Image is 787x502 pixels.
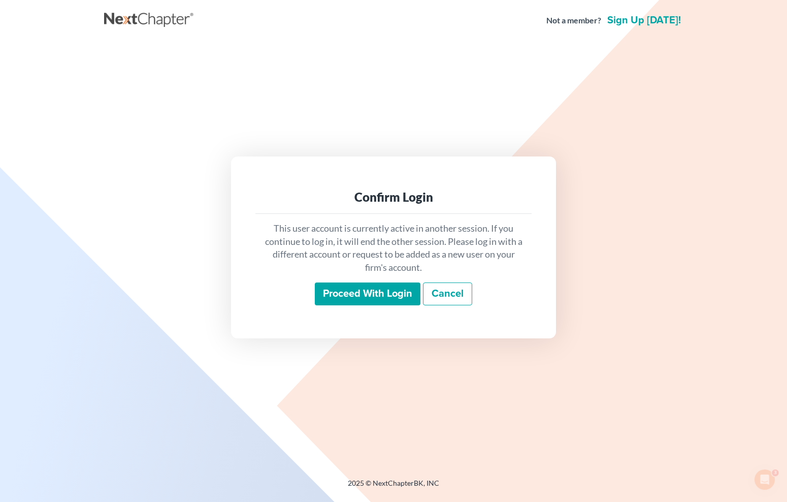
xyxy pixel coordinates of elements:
[773,467,781,476] span: 3
[605,15,683,25] a: Sign up [DATE]!
[264,189,523,205] div: Confirm Login
[315,283,420,306] input: Proceed with login
[752,467,777,492] iframe: Intercom live chat
[423,283,472,306] a: Cancel
[104,478,683,496] div: 2025 © NextChapterBK, INC
[546,15,601,26] strong: Not a member?
[264,222,523,274] p: This user account is currently active in another session. If you continue to log in, it will end ...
